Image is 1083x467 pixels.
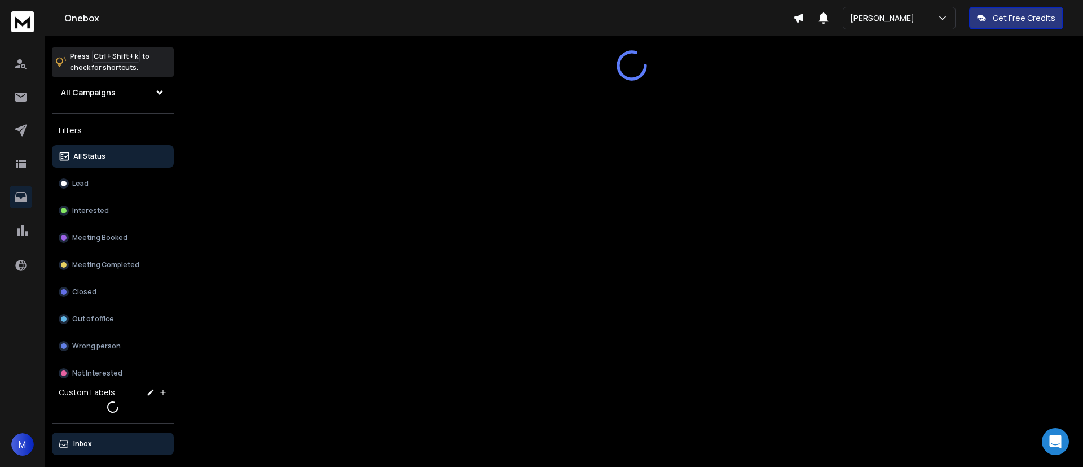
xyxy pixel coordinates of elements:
div: Open Intercom Messenger [1042,428,1069,455]
p: Press to check for shortcuts. [70,51,149,73]
span: Ctrl + Shift + k [92,50,140,63]
p: Lead [72,179,89,188]
button: Not Interested [52,362,174,385]
p: Not Interested [72,369,122,378]
p: Interested [72,206,109,215]
button: Lead [52,172,174,195]
p: Out of office [72,315,114,324]
p: Meeting Completed [72,260,139,269]
p: All Status [73,152,105,161]
h1: All Campaigns [61,87,116,98]
button: M [11,433,34,456]
p: Meeting Booked [72,233,127,242]
button: Out of office [52,308,174,330]
button: All Campaigns [52,81,174,104]
h3: Filters [52,123,174,138]
button: Closed [52,281,174,303]
button: Meeting Booked [52,226,174,249]
p: Closed [72,287,96,296]
p: Wrong person [72,342,121,351]
button: Get Free Credits [969,7,1063,29]
p: [PERSON_NAME] [850,12,919,24]
h1: Onebox [64,11,793,25]
button: All Status [52,145,174,168]
img: logo [11,11,34,32]
button: Wrong person [52,335,174,357]
button: Meeting Completed [52,254,174,276]
p: Get Free Credits [993,12,1055,24]
p: Inbox [73,439,92,448]
h3: Custom Labels [59,387,115,398]
button: Inbox [52,433,174,455]
button: Interested [52,199,174,222]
